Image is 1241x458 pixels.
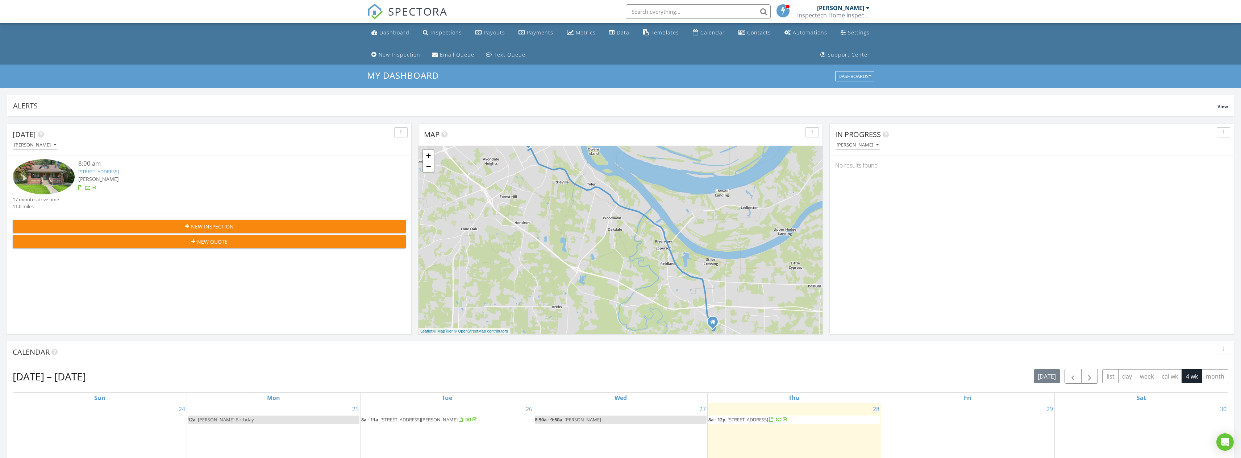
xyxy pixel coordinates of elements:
[380,416,458,423] span: [STREET_ADDRESS][PERSON_NAME]
[1216,433,1234,451] div: Open Intercom Messenger
[747,29,771,36] div: Contacts
[713,322,717,326] div: 221 Greyhound Cir, Paducah KY 42003-8935
[197,238,228,245] span: New Quote
[13,347,50,357] span: Calendar
[418,328,510,334] div: |
[424,129,440,139] span: Map
[835,140,880,150] button: [PERSON_NAME]
[835,71,874,82] button: Dashboards
[78,168,119,175] a: [STREET_ADDRESS]
[13,369,86,384] h2: [DATE] – [DATE]
[367,69,439,81] span: My Dashboard
[368,48,423,62] a: New Inspection
[13,159,75,194] img: 9344118%2Fcover_photos%2F45O1QjEkqSouhAxHBlOW%2Fsmall.jpg
[472,26,508,40] a: Payouts
[787,393,801,403] a: Thursday
[690,26,728,40] a: Calendar
[388,4,447,19] span: SPECTORA
[728,416,768,423] span: [STREET_ADDRESS]
[1118,369,1136,383] button: day
[13,220,406,233] button: New Inspection
[440,393,454,403] a: Tuesday
[835,129,881,139] span: In Progress
[516,26,556,40] a: Payments
[708,416,880,424] a: 8a - 12p [STREET_ADDRESS]
[454,329,508,333] a: © OpenStreetMap contributors
[367,10,447,25] a: SPECTORA
[626,4,771,19] input: Search everything...
[266,393,282,403] a: Monday
[613,393,628,403] a: Wednesday
[420,26,465,40] a: Inspections
[1081,369,1098,384] button: Next
[1202,369,1228,383] button: month
[962,393,973,403] a: Friday
[524,403,534,415] a: Go to August 26, 2025
[736,26,774,40] a: Contacts
[433,329,453,333] a: © MapTiler
[367,4,383,20] img: The Best Home Inspection Software - Spectora
[13,140,58,150] button: [PERSON_NAME]
[361,416,533,424] a: 8a - 11a [STREET_ADDRESS][PERSON_NAME]
[817,4,864,12] div: [PERSON_NAME]
[871,403,881,415] a: Go to August 28, 2025
[430,29,462,36] div: Inspections
[78,159,373,168] div: 8:00 am
[177,403,187,415] a: Go to August 24, 2025
[700,29,725,36] div: Calendar
[423,150,434,161] a: Zoom in
[1065,369,1082,384] button: Previous
[576,29,596,36] div: Metrics
[14,143,56,148] div: [PERSON_NAME]
[1135,393,1148,403] a: Saturday
[565,416,601,423] span: [PERSON_NAME]
[361,416,478,423] a: 8a - 11a [STREET_ADDRESS][PERSON_NAME]
[13,129,36,139] span: [DATE]
[838,74,871,79] div: Dashboards
[564,26,599,40] a: Metrics
[640,26,682,40] a: Templates
[1182,369,1202,383] button: 4 wk
[848,29,870,36] div: Settings
[617,29,629,36] div: Data
[423,161,434,172] a: Zoom out
[483,48,528,62] a: Text Queue
[1045,403,1054,415] a: Go to August 29, 2025
[13,101,1217,111] div: Alerts
[379,29,409,36] div: Dashboard
[188,416,196,423] span: 12a
[797,12,870,19] div: Inspectech Home Inspection Services LLC
[527,29,553,36] div: Payments
[606,26,632,40] a: Data
[198,416,254,423] span: [PERSON_NAME] Birthday
[830,156,1234,175] div: No results found
[429,48,477,62] a: Email Queue
[1158,369,1182,383] button: cal wk
[817,48,873,62] a: Support Center
[1034,369,1060,383] button: [DATE]
[782,26,830,40] a: Automations (Basic)
[351,403,360,415] a: Go to August 25, 2025
[1102,369,1119,383] button: list
[368,26,412,40] a: Dashboard
[838,26,873,40] a: Settings
[361,416,378,423] span: 8a - 11a
[440,51,474,58] div: Email Queue
[494,51,525,58] div: Text Queue
[93,393,107,403] a: Sunday
[78,176,119,182] span: [PERSON_NAME]
[698,403,707,415] a: Go to August 27, 2025
[837,143,879,148] div: [PERSON_NAME]
[828,51,870,58] div: Support Center
[793,29,827,36] div: Automations
[13,196,59,203] div: 17 minutes drive time
[484,29,505,36] div: Payouts
[379,51,420,58] div: New Inspection
[13,235,406,248] button: New Quote
[1217,103,1228,110] span: View
[708,416,725,423] span: 8a - 12p
[651,29,679,36] div: Templates
[1219,403,1228,415] a: Go to August 30, 2025
[191,223,234,230] span: New Inspection
[535,416,562,423] span: 8:50a - 9:50a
